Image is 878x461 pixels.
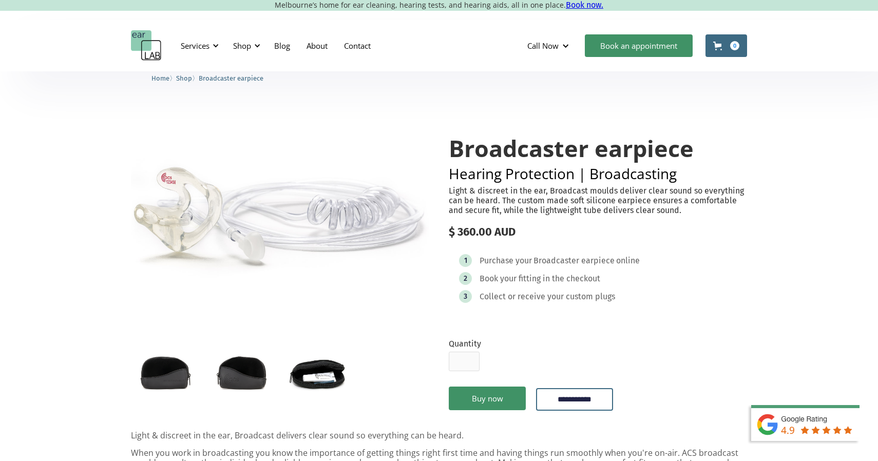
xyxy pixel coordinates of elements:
[527,41,559,51] div: Call Now
[227,30,263,61] div: Shop
[266,31,298,61] a: Blog
[616,256,640,266] div: online
[730,41,739,50] div: 0
[131,30,162,61] a: home
[131,115,429,313] img: Broadcaster earpiece
[336,31,379,61] a: Contact
[533,256,615,266] div: Broadcaster earpiece
[175,30,222,61] div: Services
[705,34,747,57] a: Open cart
[233,41,251,51] div: Shop
[449,186,747,216] p: Light & discreet in the ear, Broadcast moulds deliver clear sound so everything can be heard. The...
[151,73,176,84] li: 〉
[480,274,600,284] div: Book your fitting in the checkout
[298,31,336,61] a: About
[449,387,526,410] a: Buy now
[464,275,467,282] div: 2
[480,256,532,266] div: Purchase your
[464,293,467,300] div: 3
[199,73,263,83] a: Broadcaster earpiece
[284,349,353,394] a: open lightbox
[585,34,693,57] a: Book an appointment
[131,431,747,440] p: Light & discreet in the ear, Broadcast delivers clear sound so everything can be heard.
[176,73,199,84] li: 〉
[181,41,209,51] div: Services
[449,166,747,181] h2: Hearing Protection | Broadcasting
[199,74,263,82] span: Broadcaster earpiece
[131,349,199,394] a: open lightbox
[449,136,747,161] h1: Broadcaster earpiece
[449,225,747,239] div: $ 360.00 AUD
[519,30,580,61] div: Call Now
[449,339,481,349] label: Quantity
[480,292,615,302] div: Collect or receive your custom plugs
[176,73,192,83] a: Shop
[131,115,429,313] a: open lightbox
[207,349,276,394] a: open lightbox
[176,74,192,82] span: Shop
[151,73,169,83] a: Home
[464,257,467,264] div: 1
[151,74,169,82] span: Home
